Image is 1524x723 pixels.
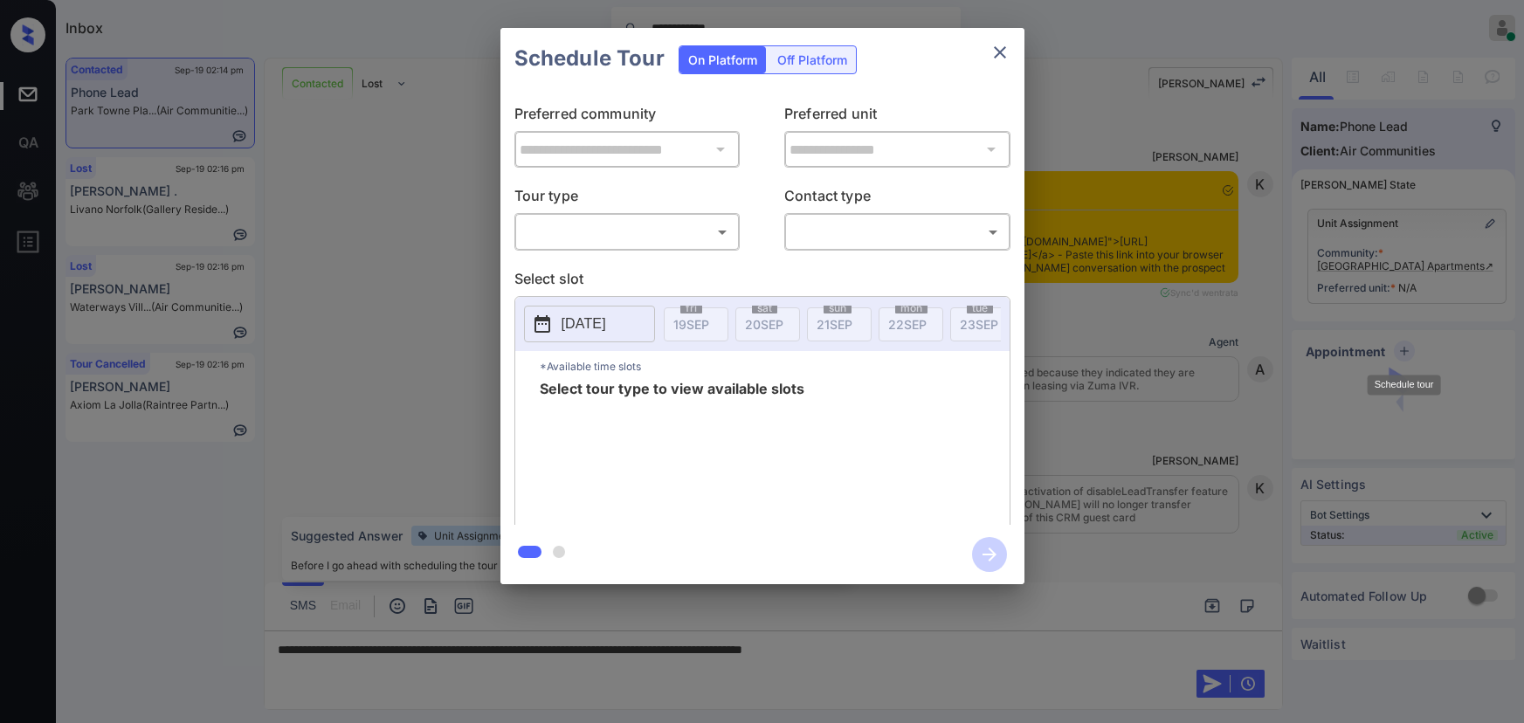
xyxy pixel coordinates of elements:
div: On Platform [679,46,766,73]
button: [DATE] [524,306,655,342]
p: Tour type [514,185,741,213]
p: Preferred unit [784,103,1010,131]
h2: Schedule Tour [500,28,679,89]
p: *Available time slots [540,351,1010,382]
button: close [983,35,1017,70]
p: Preferred community [514,103,741,131]
p: [DATE] [562,313,606,334]
p: Contact type [784,185,1010,213]
span: Select tour type to view available slots [540,382,804,521]
p: Select slot [514,268,1010,296]
div: Schedule tour [1368,375,1441,395]
div: Off Platform [769,46,856,73]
